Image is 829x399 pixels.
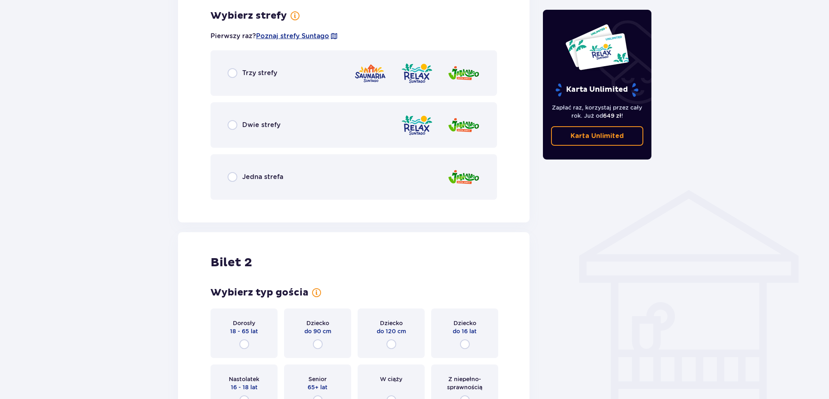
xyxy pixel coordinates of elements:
img: Jamango [447,62,480,85]
span: do 120 cm [377,327,406,335]
span: 16 - 18 lat [231,383,258,391]
span: 649 zł [603,112,621,119]
h3: Wybierz strefy [211,10,287,22]
a: Poznaj strefy Suntago [256,32,329,41]
img: Jamango [447,166,480,189]
span: Nastolatek [229,375,259,383]
p: Karta Unlimited [571,132,624,140]
span: Jedna strefa [242,173,283,181]
img: Jamango [447,114,480,137]
span: 18 - 65 lat [230,327,258,335]
p: Karta Unlimited [555,83,639,97]
span: W ciąży [380,375,402,383]
span: Dwie strefy [242,121,280,129]
a: Karta Unlimited [551,126,644,146]
span: Dorosły [233,319,255,327]
span: Dziecko [454,319,476,327]
span: Senior [308,375,327,383]
h3: Wybierz typ gościa [211,287,308,299]
h2: Bilet 2 [211,255,252,270]
img: Dwie karty całoroczne do Suntago z napisem 'UNLIMITED RELAX', na białym tle z tropikalnymi liśćmi... [565,24,629,71]
img: Relax [401,62,433,85]
span: do 90 cm [304,327,331,335]
span: Z niepełno­sprawnością [438,375,491,391]
span: 65+ lat [308,383,328,391]
p: Zapłać raz, korzystaj przez cały rok. Już od ! [551,104,644,120]
span: Dziecko [306,319,329,327]
p: Pierwszy raz? [211,32,338,41]
span: Dziecko [380,319,403,327]
span: do 16 lat [453,327,477,335]
img: Saunaria [354,62,386,85]
img: Relax [401,114,433,137]
span: Trzy strefy [242,69,277,78]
